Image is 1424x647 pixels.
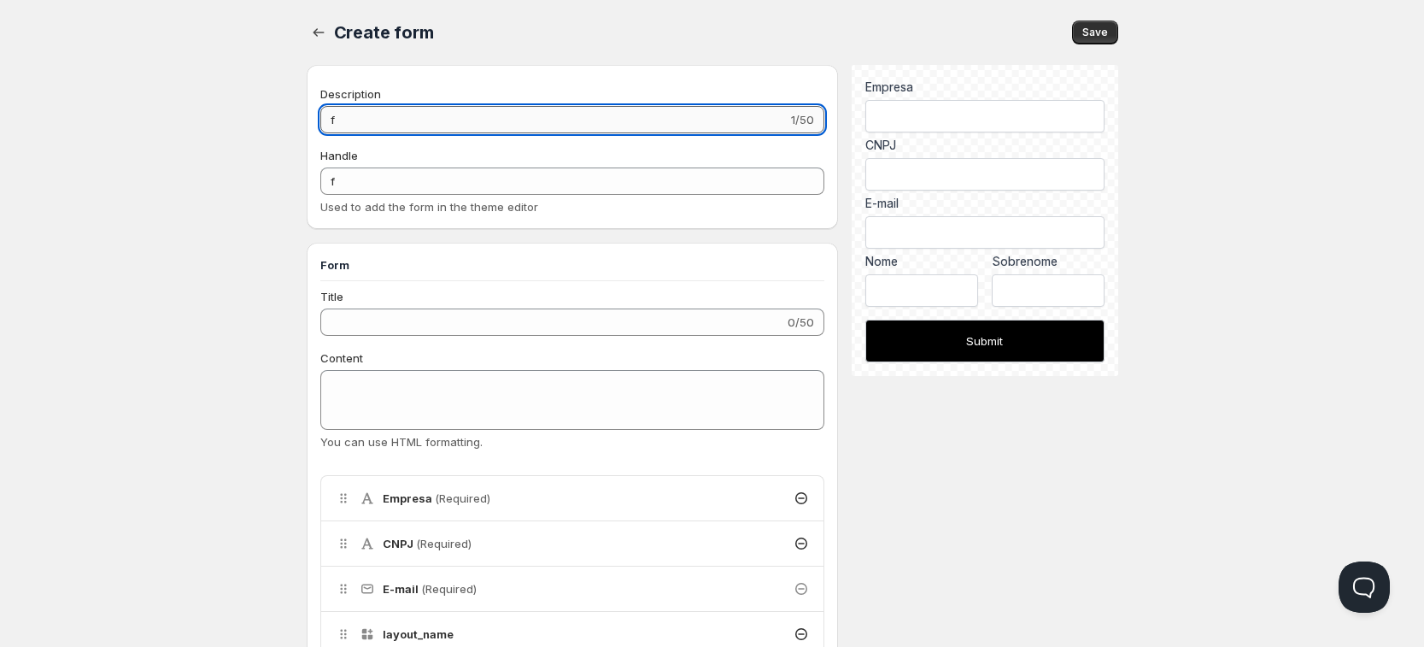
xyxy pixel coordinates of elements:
label: Empresa [865,79,1104,96]
button: Submit [865,320,1104,362]
span: (Required) [435,491,490,505]
span: Create form [334,22,434,43]
span: Used to add the form in the theme editor [320,200,538,214]
span: (Required) [416,537,472,550]
h4: Empresa [383,490,490,507]
label: CNPJ [865,137,1104,154]
label: Sobrenome [992,253,1105,270]
h4: layout_name [383,626,454,643]
iframe: Help Scout Beacon - Open [1339,562,1390,613]
span: Save [1082,26,1108,39]
h4: CNPJ [383,535,472,552]
span: (Required) [421,582,477,596]
div: E-mail [865,195,1104,212]
h3: Form [320,256,825,274]
span: You can use HTML formatting. [320,435,483,449]
label: Nome [865,253,978,270]
span: Title [320,290,343,303]
span: Description [320,87,381,101]
h4: E-mail [383,580,477,597]
input: Private internal description [320,106,788,133]
span: Handle [320,149,358,162]
button: Save [1072,21,1118,44]
span: Content [320,351,363,365]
